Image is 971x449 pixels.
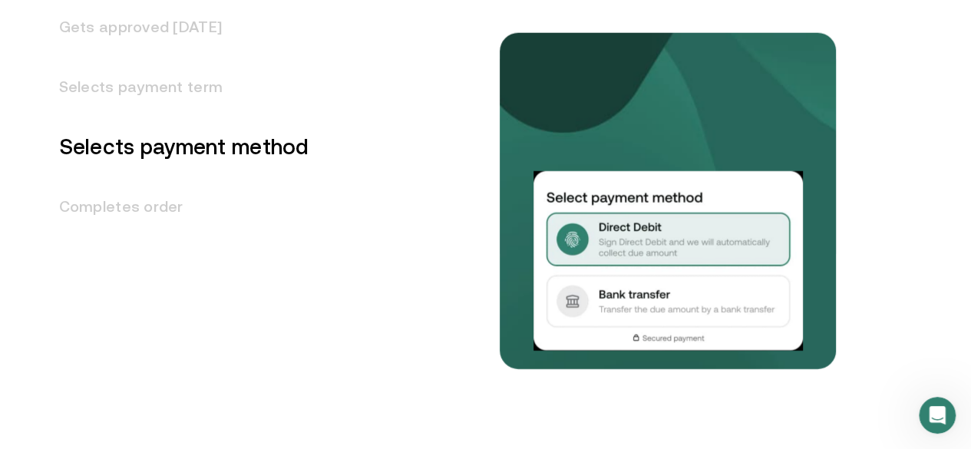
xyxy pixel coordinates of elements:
[919,397,956,434] iframe: Intercom live chat
[41,177,309,236] h3: Completes order
[41,57,309,117] h3: Selects payment term
[41,117,309,177] h3: Selects payment method
[533,171,802,351] img: Selects payment method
